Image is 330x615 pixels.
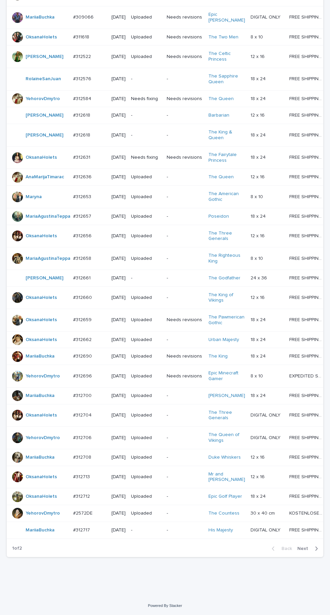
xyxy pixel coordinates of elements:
[111,412,126,418] p: [DATE]
[111,132,126,138] p: [DATE]
[289,316,324,323] p: FREE SHIPPING - preview in 1-2 business days, after your approval delivery will take 5-10 b.d.
[251,453,266,460] p: 12 x 16
[289,434,324,441] p: FREE SHIPPING - preview in 1-2 business days, after your approval delivery will take 5-10 b.d.
[111,34,126,40] p: [DATE]
[111,494,126,499] p: [DATE]
[251,526,282,533] p: DIGITAL ONLY
[111,353,126,359] p: [DATE]
[295,546,323,552] button: Next
[289,53,324,60] p: FREE SHIPPING - preview in 1-2 business days, after your approval delivery will take 5-10 b.d.
[251,212,267,219] p: 18 x 24
[251,75,267,82] p: 18 x 24
[251,492,267,499] p: 18 x 24
[167,113,203,118] p: -
[289,453,324,460] p: FREE SHIPPING - preview in 1-2 business days, after your approval delivery will take 5-10 b.d.
[208,174,234,180] a: The Queen
[73,53,92,60] p: #312522
[73,526,91,533] p: #312717
[208,12,245,23] a: Epic [PERSON_NAME]
[251,33,264,40] p: 8 x 10
[26,295,57,301] a: OksanaHolets
[251,509,276,516] p: 30 x 40 cm
[73,13,95,20] p: #309066
[26,412,57,418] a: OksanaHolets
[251,173,266,180] p: 12 x 16
[167,373,203,379] p: Needs revisions
[289,473,324,480] p: FREE SHIPPING - preview in 1-2 business days, after your approval delivery will take 5-10 b.d.
[73,509,94,516] p: #2572DE
[251,95,267,102] p: 18 x 24
[73,352,93,359] p: #312690
[251,352,267,359] p: 18 x 24
[111,113,126,118] p: [DATE]
[251,153,267,160] p: 18 x 24
[131,435,161,441] p: Uploaded
[131,233,161,239] p: Uploaded
[111,527,126,533] p: [DATE]
[251,372,264,379] p: 8 x 10
[73,232,93,239] p: #312656
[73,153,92,160] p: #312631
[289,254,324,262] p: FREE SHIPPING - preview in 1-2 business days, after your approval delivery will take 5-10 b.d.
[208,471,245,483] a: Mr and [PERSON_NAME]
[26,233,57,239] a: OksanaHolets
[111,14,126,20] p: [DATE]
[131,34,161,40] p: Uploaded
[131,317,161,323] p: Uploaded
[289,352,324,359] p: FREE SHIPPING - preview in 1-2 business days, after your approval delivery will take 5-10 b.d.
[73,33,91,40] p: #311618
[26,474,57,480] a: OksanaHolets
[289,153,324,160] p: FREE SHIPPING - preview in 1-2 business days, after your approval delivery will take 5-10 b.d.
[111,455,126,460] p: [DATE]
[131,295,161,301] p: Uploaded
[26,256,70,262] a: MariaAgustinaTeppa
[26,113,63,118] a: [PERSON_NAME]
[131,393,161,399] p: Uploaded
[251,193,264,200] p: 8 x 10
[251,316,267,323] p: 18 x 24
[26,337,57,343] a: OksanaHolets
[289,95,324,102] p: FREE SHIPPING - preview in 1-2 business days, after your approval delivery will take 5-10 b.d.
[167,393,203,399] p: -
[26,527,55,533] a: MariiaBuchka
[26,155,57,160] a: OksanaHolets
[111,233,126,239] p: [DATE]
[73,411,93,418] p: #312704
[289,294,324,301] p: FREE SHIPPING - preview in 1-2 business days, after your approval delivery will take 5-10 b.d.
[111,76,126,82] p: [DATE]
[289,193,324,200] p: FREE SHIPPING - preview in 1-2 business days, after your approval delivery will take 5-10 b.d.
[73,254,93,262] p: #312658
[208,292,245,304] a: The King of Vikings
[289,75,324,82] p: FREE SHIPPING - preview in 1-2 business days, after your approval delivery will take 5-10 b.d.
[251,411,282,418] p: DIGITAL ONLY
[131,256,161,262] p: Uploaded
[167,233,203,239] p: -
[73,336,93,343] p: #312662
[131,113,161,118] p: -
[131,353,161,359] p: Uploaded
[73,193,93,200] p: #312653
[167,435,203,441] p: -
[289,173,324,180] p: FREE SHIPPING - preview in 1-2 business days, after your approval delivery will take 5-10 b.d.
[131,455,161,460] p: Uploaded
[111,435,126,441] p: [DATE]
[289,336,324,343] p: FREE SHIPPING - preview in 1-2 business days, after your approval delivery will take 5-10 b.d.
[7,540,27,557] p: 1 of 2
[111,511,126,516] p: [DATE]
[289,13,324,20] p: FREE SHIPPING - preview in 1-2 business days, after your approval delivery will take 5-10 b.d., l...
[73,95,93,102] p: #312584
[167,455,203,460] p: -
[251,294,266,301] p: 12 x 16
[167,317,203,323] p: Needs revisions
[148,604,182,608] a: Powered By Stacker
[26,14,55,20] a: MariiaBuchka
[111,337,126,343] p: [DATE]
[111,275,126,281] p: [DATE]
[289,392,324,399] p: FREE SHIPPING - preview in 1-2 business days, after your approval delivery will take 5-10 b.d.
[73,453,93,460] p: #312708
[208,214,229,219] a: Poseidon
[111,155,126,160] p: [DATE]
[208,432,245,443] a: The Queen of Vikings
[73,111,92,118] p: #312618
[131,132,161,138] p: -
